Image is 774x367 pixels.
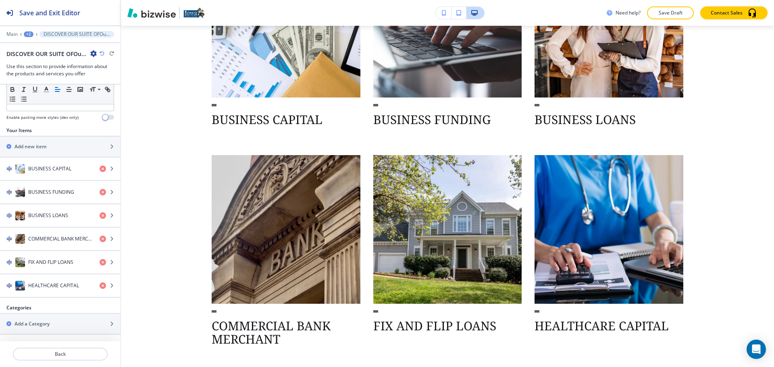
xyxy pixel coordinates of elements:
h2: DISCOVER OUR SUITE OFOur services are designed to provide seamless financial solutions to keep yo... [6,50,87,58]
img: <p>COMMERCIAL BANK MERCHANT</p> [212,155,360,304]
p: COMMERCIAL BANK MERCHANT [212,319,360,346]
p: FIX AND FLIP LOANS [373,319,522,332]
img: Drag [6,259,12,265]
p: BUSINESS FUNDING [373,113,522,126]
h2: Add a Category [15,320,50,328]
h4: Enable pasting more styles (dev only) [6,114,79,120]
p: Contact Sales [711,9,743,17]
p: BUSINESS LOANS [535,113,683,126]
button: Back [13,348,108,361]
img: Drag [6,189,12,195]
h4: COMMERCIAL BANK MERCHANT [28,235,93,243]
button: DISCOVER OUR SUITE OFOur services are designed to provide seamless financial solutions to keep yo... [40,31,114,37]
div: Open Intercom Messenger [747,340,766,359]
h4: HEALTHCARE CAPITAL [28,282,79,289]
h3: Need help? [616,9,641,17]
h2: Your Items [6,127,32,134]
img: <p>HEALTHCARE CAPITAL</p> [535,155,683,304]
h4: BUSINESS CAPITAL [28,165,71,172]
p: HEALTHCARE CAPITAL [535,319,683,332]
p: DISCOVER OUR SUITE OFOur services are designed to provide seamless financial solutions to keep yo... [44,31,110,37]
img: <p>FIX AND FLIP LOANS</p> [373,155,522,304]
h4: BUSINESS LOANS [28,212,68,219]
h4: FIX AND FLIP LOANS [28,259,73,266]
img: Your Logo [183,7,205,19]
h2: Save and Exit Editor [19,8,80,18]
h2: Categories [6,304,31,311]
h2: Add new item [15,143,46,150]
img: Drag [6,213,12,218]
img: Drag [6,283,12,288]
button: Main [6,31,18,37]
p: Back [14,350,107,358]
button: +2 [24,31,33,37]
p: BUSINESS CAPITAL [212,113,360,126]
h3: Use this section to provide information about the products and services you offer [6,63,114,77]
img: Drag [6,236,12,242]
button: Save Draft [647,6,694,19]
h4: BUSINESS FUNDING [28,189,74,196]
p: Save Draft [657,9,683,17]
img: Drag [6,166,12,172]
button: Contact Sales [700,6,768,19]
img: Bizwise Logo [127,8,176,18]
